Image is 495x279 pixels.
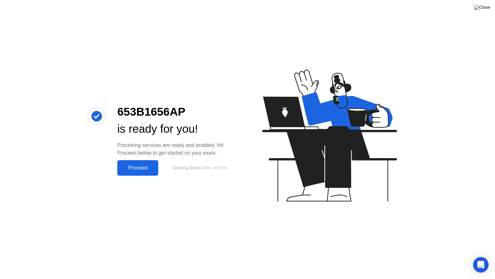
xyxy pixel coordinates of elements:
[117,103,237,120] div: 653B1656AP
[473,257,489,273] div: Open Intercom Messenger
[161,162,237,174] button: Starting Exam in9m and 58s
[117,120,237,138] div: is ready for you!
[119,165,156,171] div: Proceed
[117,141,237,157] div: Proctoring services are ready and enabled. Hit Proceed below to get started on your exam.
[206,165,228,170] span: 9m and 58s
[117,160,158,176] button: Proceed
[474,5,490,10] img: Close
